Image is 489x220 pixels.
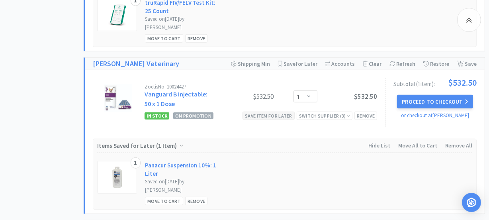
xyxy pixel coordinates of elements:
span: On Promotion [173,112,213,119]
span: $532.50 [354,92,377,101]
span: $532.50 [448,78,477,87]
div: Save item for later [243,112,295,120]
img: a0c0710381e943dba5c7cf4199975a2b_800971.png [108,3,127,27]
a: or checkout at [PERSON_NAME] [401,112,469,119]
span: Hide List [368,142,390,149]
div: 1 [131,157,141,169]
span: Save for Later [284,60,317,67]
div: Subtotal ( 1 item ): [393,78,477,87]
div: Accounts [325,58,355,70]
div: Remove [185,197,208,205]
span: In Stock [145,112,169,120]
div: Zoetis No: 10024427 [145,84,214,89]
div: Move to Cart [145,34,183,43]
img: 05dac85d365c44878e09a4738e362bf1_50078.jpeg [105,165,129,189]
div: Open Intercom Messenger [462,193,481,212]
div: Refresh [389,58,415,70]
div: Saved on [DATE] by [PERSON_NAME] [145,15,217,32]
div: $532.50 [214,92,274,101]
div: Restore [423,58,449,70]
div: Clear [363,58,381,70]
div: Remove [185,34,208,43]
a: Panacur Suspension 10%: 1 Liter [145,161,217,178]
div: Move to Cart [145,197,183,205]
button: Proceed to Checkout [397,95,473,108]
span: Move All to Cart [398,142,437,149]
span: Remove All [445,142,472,149]
a: [PERSON_NAME] Veterinary [93,58,179,70]
span: 1 Item [158,142,175,149]
img: 25a20ba161724690ac16152648c7bf14_466144.jpeg [104,84,132,112]
div: Save [457,58,477,70]
div: Switch Supplier ( 3 ) [299,112,350,120]
span: Items Saved for Later ( ) [97,142,179,149]
a: Vanguard B Injectable: 50 x 1 Dose [145,90,207,108]
div: Remove [354,112,377,120]
div: Saved on [DATE] by [PERSON_NAME] [145,178,217,194]
div: Shipping Min [231,58,270,70]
